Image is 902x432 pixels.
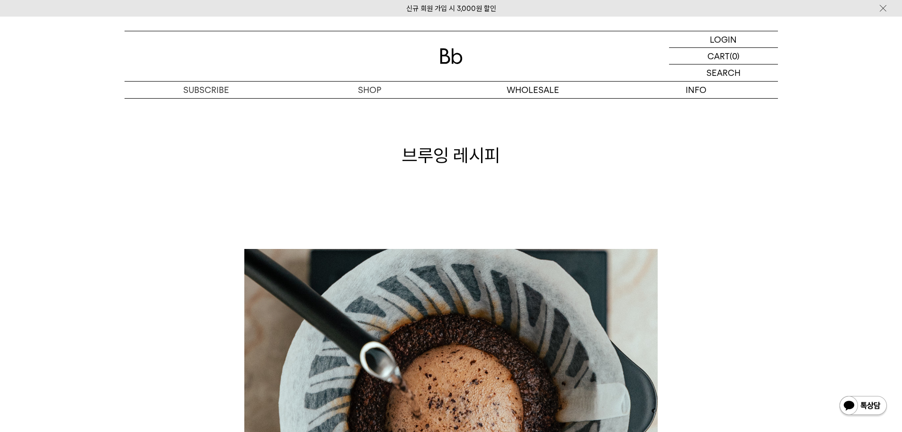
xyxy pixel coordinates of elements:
[451,82,615,98] p: WHOLESALE
[406,4,496,13] a: 신규 회원 가입 시 3,000원 할인
[706,64,741,81] p: SEARCH
[440,48,463,64] img: 로고
[615,82,778,98] p: INFO
[710,31,737,47] p: LOGIN
[125,82,288,98] a: SUBSCRIBE
[669,31,778,48] a: LOGIN
[125,143,778,168] h1: 브루잉 레시피
[707,48,730,64] p: CART
[730,48,740,64] p: (0)
[669,48,778,64] a: CART (0)
[288,82,451,98] a: SHOP
[839,395,888,418] img: 카카오톡 채널 1:1 채팅 버튼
